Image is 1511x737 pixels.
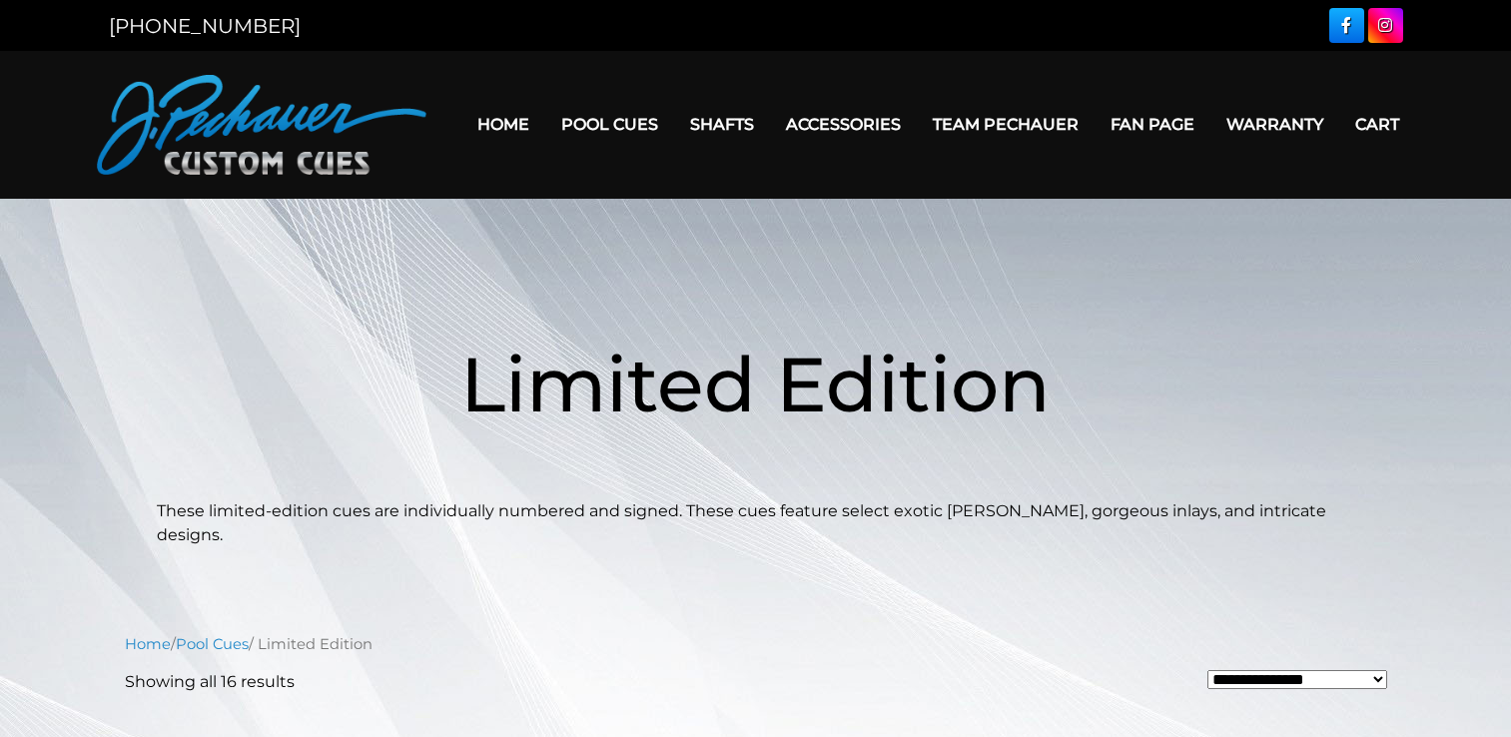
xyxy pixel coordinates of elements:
a: Pool Cues [176,635,249,653]
nav: Breadcrumb [125,633,1387,655]
a: Cart [1339,99,1415,150]
a: Pool Cues [545,99,674,150]
a: Accessories [770,99,917,150]
a: Shafts [674,99,770,150]
a: Fan Page [1095,99,1210,150]
p: Showing all 16 results [125,670,295,694]
a: Warranty [1210,99,1339,150]
a: [PHONE_NUMBER] [109,14,301,38]
a: Team Pechauer [917,99,1095,150]
span: Limited Edition [460,338,1051,430]
a: Home [125,635,171,653]
a: Home [461,99,545,150]
img: Pechauer Custom Cues [97,75,426,175]
select: Shop order [1207,670,1387,689]
p: These limited-edition cues are individually numbered and signed. These cues feature select exotic... [157,499,1355,547]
